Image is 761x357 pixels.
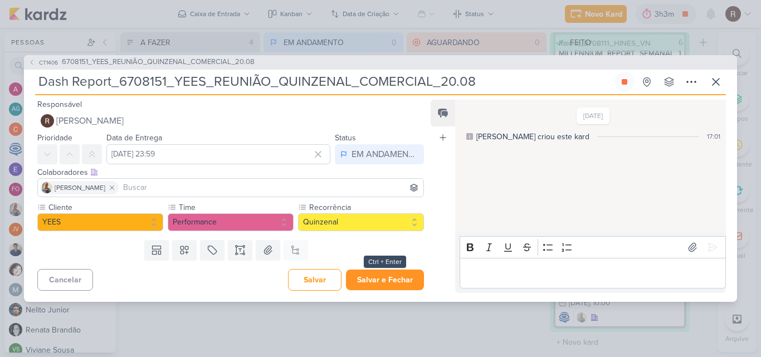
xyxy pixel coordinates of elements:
[41,114,54,128] img: Rafael Dornelles
[37,111,424,131] button: [PERSON_NAME]
[620,77,629,86] div: Parar relógio
[346,270,424,290] button: Salvar e Fechar
[364,256,406,268] div: Ctrl + Enter
[335,144,424,164] button: EM ANDAMENTO
[476,131,589,143] div: [PERSON_NAME] criou este kard
[460,258,726,288] div: Editor editing area: main
[335,133,356,143] label: Status
[47,202,163,213] label: Cliente
[298,213,424,231] button: Quinzenal
[35,72,612,92] input: Kard Sem Título
[37,269,93,291] button: Cancelar
[460,236,726,258] div: Editor toolbar
[56,114,124,128] span: [PERSON_NAME]
[62,57,255,68] span: 6708151_YEES_REUNIÃO_QUINZENAL_COMERCIAL_20.08
[106,144,330,164] input: Select a date
[288,269,342,291] button: Salvar
[55,183,105,193] span: [PERSON_NAME]
[168,213,294,231] button: Performance
[178,202,294,213] label: Time
[707,131,720,141] div: 17:01
[121,181,421,194] input: Buscar
[28,57,255,68] button: CT1406 6708151_YEES_REUNIÃO_QUINZENAL_COMERCIAL_20.08
[37,167,424,178] div: Colaboradores
[37,133,72,143] label: Prioridade
[37,213,163,231] button: YEES
[41,182,52,193] img: Iara Santos
[37,58,60,67] span: CT1406
[37,100,82,109] label: Responsável
[106,133,162,143] label: Data de Entrega
[308,202,424,213] label: Recorrência
[352,148,418,161] div: EM ANDAMENTO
